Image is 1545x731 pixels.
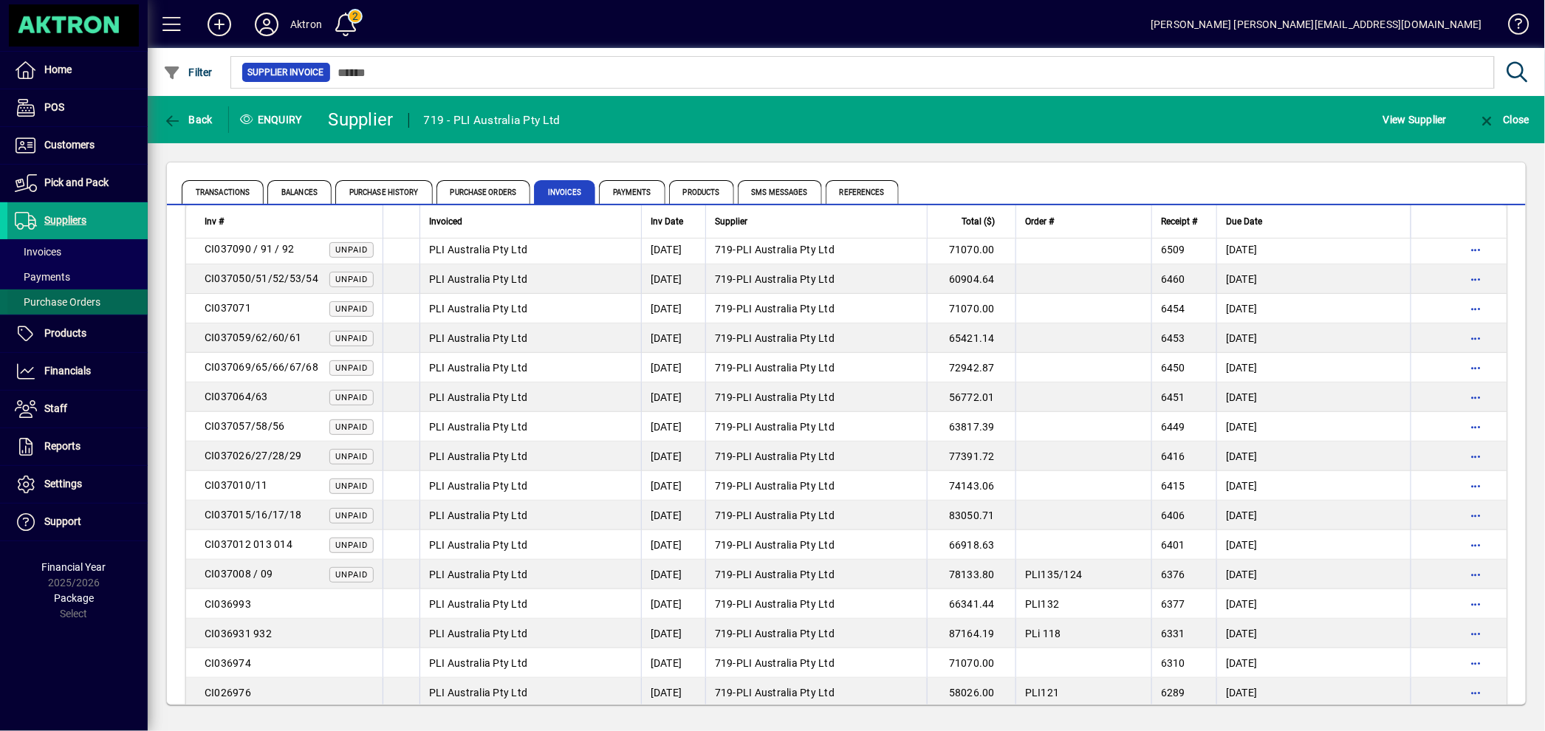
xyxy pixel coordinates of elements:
div: Aktron [290,13,322,36]
span: PLI Australia Pty Ltd [736,569,835,580]
span: 6289 [1161,687,1185,699]
span: CI037026/27/28/29 [205,450,301,461]
span: Filter [163,66,213,78]
td: - [705,619,927,648]
td: [DATE] [641,648,705,678]
td: [DATE] [1216,678,1411,707]
a: Reports [7,428,148,465]
td: 83050.71 [927,501,1015,530]
span: CI037012 013 014 [205,538,292,550]
div: Invoiced [429,213,632,230]
span: Total ($) [962,213,995,230]
span: 6449 [1161,421,1185,433]
td: 65421.14 [927,323,1015,353]
button: More options [1465,297,1488,320]
td: 66918.63 [927,530,1015,560]
span: PLI Australia Pty Ltd [429,332,527,344]
span: 719 [715,391,733,403]
a: Settings [7,466,148,503]
span: 719 [715,539,733,551]
button: More options [1465,651,1488,675]
td: 58026.00 [927,678,1015,707]
span: Due Date [1226,213,1262,230]
td: - [705,442,927,471]
span: Invoiced [429,213,462,230]
span: Financial Year [42,561,106,573]
span: 719 [715,628,733,639]
span: 719 [715,598,733,610]
span: Unpaid [335,422,368,432]
td: [DATE] [1216,264,1411,294]
span: PLI Australia Pty Ltd [429,391,527,403]
span: PLI135/124 [1025,569,1083,580]
span: CI037064/63 [205,391,268,402]
span: Unpaid [335,304,368,314]
button: View Supplier [1380,106,1450,133]
span: Balances [267,180,332,204]
span: 719 [715,657,733,669]
span: PLI Australia Pty Ltd [736,303,835,315]
span: PLI Australia Pty Ltd [736,539,835,551]
span: CI037090 / 91 / 92 [205,243,295,255]
span: 6450 [1161,362,1185,374]
span: 6416 [1161,450,1185,462]
td: [DATE] [641,353,705,382]
td: - [705,530,927,560]
div: Due Date [1226,213,1402,230]
td: 60904.64 [927,264,1015,294]
button: More options [1465,326,1488,350]
td: [DATE] [641,530,705,560]
span: Supplier Invoice [248,65,324,80]
span: PLI Australia Pty Ltd [429,303,527,315]
span: PLI Australia Pty Ltd [736,273,835,285]
td: [DATE] [1216,442,1411,471]
td: [DATE] [1216,648,1411,678]
td: [DATE] [1216,294,1411,323]
td: [DATE] [1216,589,1411,619]
span: Invoices [534,180,595,204]
span: 6376 [1161,569,1185,580]
span: PLI Australia Pty Ltd [429,539,527,551]
span: Staff [44,402,67,414]
div: [PERSON_NAME] [PERSON_NAME][EMAIL_ADDRESS][DOMAIN_NAME] [1151,13,1482,36]
button: More options [1465,592,1488,616]
span: CI037010/11 [205,479,268,491]
span: 6331 [1161,628,1185,639]
td: 71070.00 [927,235,1015,264]
span: 719 [715,303,733,315]
span: Transactions [182,180,264,204]
span: Inv # [205,213,224,230]
td: - [705,264,927,294]
td: [DATE] [1216,619,1411,648]
button: Back [160,106,216,133]
span: PLI Australia Pty Ltd [736,687,835,699]
span: Unpaid [335,481,368,491]
button: Filter [160,59,216,86]
td: [DATE] [1216,382,1411,412]
span: 719 [715,480,733,492]
td: [DATE] [1216,471,1411,501]
td: 78133.80 [927,560,1015,589]
td: - [705,353,927,382]
span: Home [44,64,72,75]
span: 6453 [1161,332,1185,344]
span: PLI Australia Pty Ltd [736,628,835,639]
span: 719 [715,332,733,344]
span: PLI Australia Pty Ltd [429,421,527,433]
td: [DATE] [641,442,705,471]
a: Products [7,315,148,352]
span: Supplier [715,213,747,230]
td: [DATE] [641,619,705,648]
button: More options [1465,504,1488,527]
span: 6310 [1161,657,1185,669]
button: More options [1465,238,1488,261]
td: - [705,323,927,353]
button: More options [1465,622,1488,645]
td: [DATE] [641,560,705,589]
span: Payments [599,180,665,204]
span: References [826,180,899,204]
span: PLi 118 [1025,628,1061,639]
td: 87164.19 [927,619,1015,648]
button: More options [1465,533,1488,557]
td: [DATE] [641,412,705,442]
